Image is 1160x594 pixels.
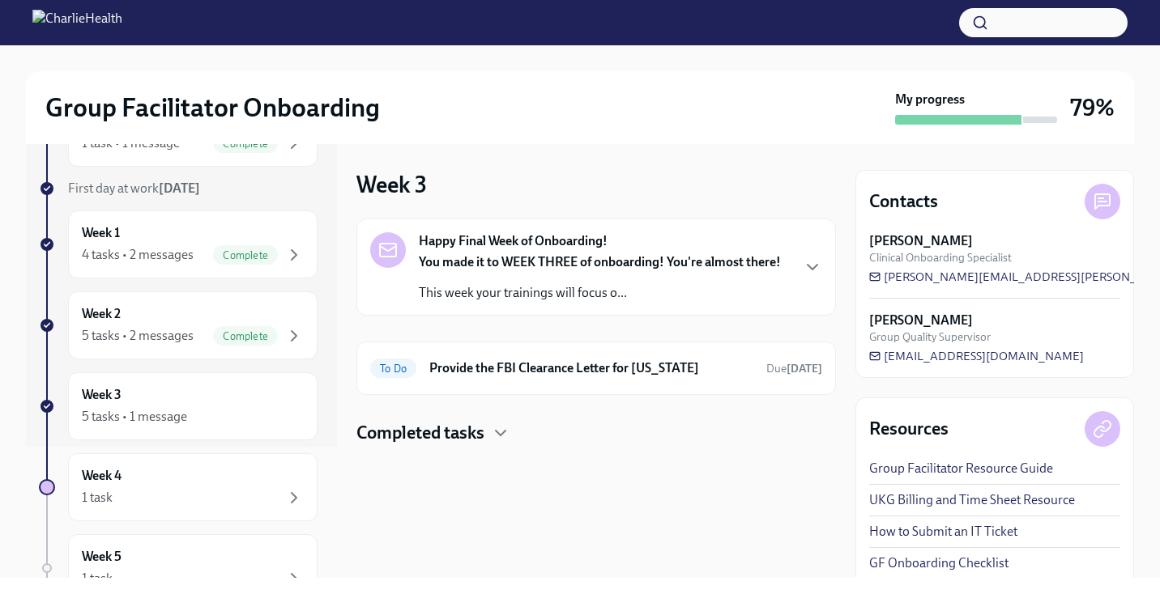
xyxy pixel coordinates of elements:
h3: Week 3 [356,170,427,199]
div: 1 task [82,489,113,507]
a: GF Onboarding Checklist [869,554,1009,572]
a: UKG Billing and Time Sheet Resource [869,491,1075,509]
h4: Contacts [869,189,938,214]
h4: Completed tasks [356,421,484,445]
h4: Resources [869,417,949,441]
strong: Happy Final Week of Onboarding! [419,232,608,250]
a: Week 25 tasks • 2 messagesComplete [39,291,318,359]
div: 4 tasks • 2 messages [82,246,194,264]
a: To DoProvide the FBI Clearance Letter for [US_STATE]Due[DATE] [370,355,822,381]
div: 1 task [82,570,113,588]
a: [EMAIL_ADDRESS][DOMAIN_NAME] [869,348,1084,364]
a: First day at work[DATE] [39,180,318,197]
h6: Week 2 [82,305,121,323]
span: To Do [370,363,416,375]
a: Week 14 tasks • 2 messagesComplete [39,210,318,278]
span: Complete [213,249,278,261]
h6: Week 5 [82,548,122,566]
h6: Provide the FBI Clearance Letter for [US_STATE] [429,359,753,377]
h3: 79% [1070,93,1115,122]
strong: [PERSON_NAME] [869,312,973,329]
span: Clinical Onboarding Specialist [869,250,1012,265]
a: Week 35 tasks • 1 message [39,372,318,440]
h2: Group Facilitator Onboarding [45,91,380,124]
span: Group Quality Supervisor [869,329,991,345]
h6: Week 1 [82,224,120,242]
a: Group Facilitator Resource Guide [869,460,1053,477]
h6: Week 3 [82,386,122,404]
span: Complete [213,330,278,342]
div: 5 tasks • 2 messages [82,327,194,345]
strong: [DATE] [159,180,200,196]
a: Week 41 task [39,453,318,521]
strong: [PERSON_NAME] [869,232,973,250]
strong: You made it to WEEK THREE of onboarding! You're almost there! [419,254,781,269]
h6: Week 4 [82,467,122,485]
img: CharlieHealth [32,10,122,36]
span: Due [766,362,822,375]
div: 5 tasks • 1 message [82,408,187,426]
span: First day at work [68,180,200,196]
strong: My progress [895,91,965,108]
div: Completed tasks [356,421,836,445]
p: This week your trainings will focus o... [419,284,781,302]
span: September 23rd, 2025 10:00 [766,361,822,376]
strong: [DATE] [787,362,822,375]
a: How to Submit an IT Ticket [869,523,1017,541]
